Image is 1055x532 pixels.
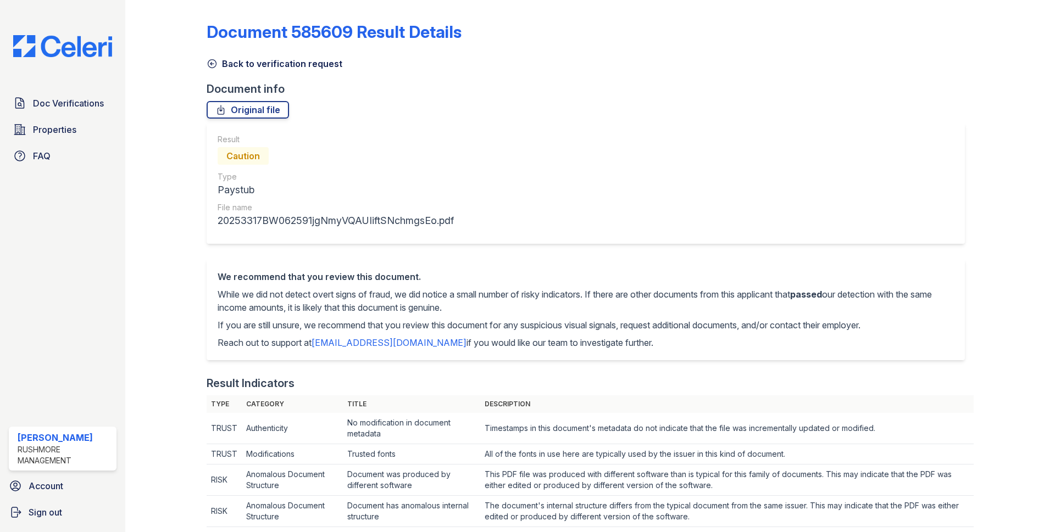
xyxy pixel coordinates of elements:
td: No modification in document metadata [343,413,481,444]
span: passed [790,289,822,300]
td: TRUST [207,413,242,444]
th: Title [343,395,481,413]
td: All of the fonts in use here are typically used by the issuer in this kind of document. [480,444,973,464]
img: CE_Logo_Blue-a8612792a0a2168367f1c8372b55b34899dd931a85d93a1a3d3e32e68fde9ad4.png [4,35,121,57]
th: Type [207,395,242,413]
div: Type [218,171,454,182]
span: Sign out [29,506,62,519]
p: Reach out to support at if you would like our team to investigate further. [218,336,954,349]
div: Result Indicators [207,376,295,391]
td: The document's internal structure differs from the typical document from the same issuer. This ma... [480,496,973,527]
div: Result [218,134,454,145]
th: Description [480,395,973,413]
div: 20253317BW062591jgNmyVQAUIiftSNchmgsEo.pdf [218,213,454,228]
span: Doc Verifications [33,97,104,110]
a: Document 585609 Result Details [207,22,462,42]
div: [PERSON_NAME] [18,431,112,444]
a: [EMAIL_ADDRESS][DOMAIN_NAME] [312,337,467,348]
td: RISK [207,496,242,527]
a: Back to verification request [207,57,342,70]
p: While we did not detect overt signs of fraud, we did notice a small number of risky indicators. I... [218,288,954,314]
span: Properties [33,123,76,136]
div: Rushmore Management [18,444,112,466]
div: Paystub [218,182,454,198]
a: FAQ [9,145,116,167]
td: This PDF file was produced with different software than is typical for this family of documents. ... [480,464,973,496]
a: Original file [207,101,289,119]
a: Sign out [4,501,121,523]
span: Account [29,479,63,492]
td: Authenticity [242,413,343,444]
span: FAQ [33,149,51,163]
td: Anomalous Document Structure [242,464,343,496]
a: Account [4,475,121,497]
div: Document info [207,81,974,97]
div: Caution [218,147,269,165]
th: Category [242,395,343,413]
a: Doc Verifications [9,92,116,114]
a: Properties [9,119,116,141]
td: RISK [207,464,242,496]
div: We recommend that you review this document. [218,270,954,283]
p: If you are still unsure, we recommend that you review this document for any suspicious visual sig... [218,318,954,332]
td: TRUST [207,444,242,464]
td: Trusted fonts [343,444,481,464]
td: Timestamps in this document's metadata do not indicate that the file was incrementally updated or... [480,413,973,444]
td: Anomalous Document Structure [242,496,343,527]
td: Modifications [242,444,343,464]
td: Document was produced by different software [343,464,481,496]
div: File name [218,202,454,213]
td: Document has anomalous internal structure [343,496,481,527]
